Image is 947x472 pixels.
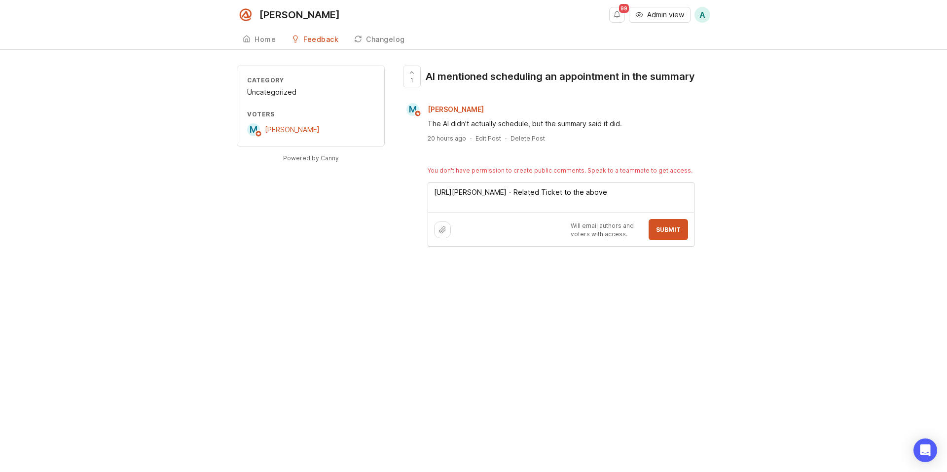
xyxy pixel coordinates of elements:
[619,4,629,13] span: 99
[348,30,411,50] a: Changelog
[366,36,405,43] div: Changelog
[428,134,466,143] a: 20 hours ago
[282,152,340,164] a: Powered by Canny
[609,7,625,23] button: Notifications
[403,66,421,87] button: 1
[470,134,472,143] div: ·
[428,118,694,129] div: The AI didn't actually schedule, but the summary said it did.
[571,221,643,238] p: Will email authors and voters with .
[237,30,282,50] a: Home
[426,70,695,83] div: AI mentioned scheduling an appointment in the summary
[255,36,276,43] div: Home
[505,134,507,143] div: ·
[913,438,937,462] div: Open Intercom Messenger
[647,10,684,20] span: Admin view
[247,76,374,84] div: Category
[247,123,320,136] a: M[PERSON_NAME]
[247,87,374,98] div: Uncategorized
[629,7,691,23] button: Admin view
[410,76,413,84] span: 1
[247,110,374,118] div: Voters
[259,10,340,20] div: [PERSON_NAME]
[428,166,694,175] div: You don't have permission to create public comments. Speak to a teammate to get access.
[406,103,419,116] div: M
[401,103,492,116] a: M[PERSON_NAME]
[286,30,344,50] a: Feedback
[510,134,545,143] div: Delete Post
[649,219,688,240] button: Submit
[414,110,422,117] img: member badge
[247,123,260,136] div: M
[237,6,255,24] img: Smith.ai logo
[694,7,710,23] button: A
[656,226,681,233] span: Submit
[303,36,338,43] div: Feedback
[699,9,705,21] span: A
[605,230,626,238] a: access
[255,130,262,138] img: member badge
[475,134,501,143] div: Edit Post
[428,183,694,213] textarea: [URL][PERSON_NAME] - Related Ticket to the above
[265,125,320,134] span: [PERSON_NAME]
[428,105,484,113] span: [PERSON_NAME]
